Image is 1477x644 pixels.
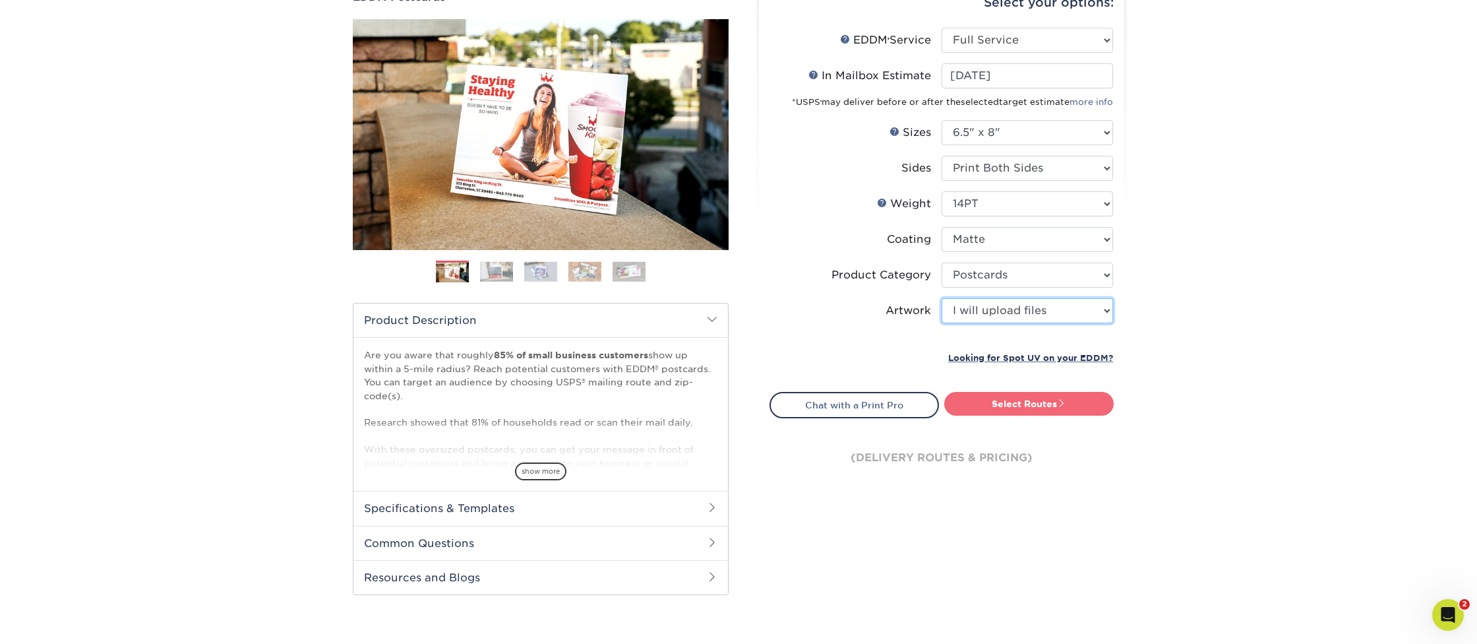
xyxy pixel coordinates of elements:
[888,37,889,42] sup: ®
[769,418,1114,498] div: (delivery routes & pricing)
[364,348,717,591] p: Are you aware that roughly show up within a 5-mile radius? Reach potential customers with EDDM® p...
[436,261,469,284] img: EDDM 01
[948,351,1113,364] a: Looking for Spot UV on your EDDM?
[480,261,513,282] img: EDDM 02
[831,267,931,283] div: Product Category
[944,392,1114,416] a: Select Routes
[1070,97,1113,107] a: more info
[353,526,728,560] h2: Common Questions
[887,232,931,247] div: Coating
[1459,599,1470,610] span: 2
[353,304,728,337] h2: Product Description
[840,32,931,48] div: EDDM Service
[524,261,557,282] img: EDDM 03
[948,353,1113,363] small: Looking for Spot UV on your EDDM?
[961,97,999,107] span: selected
[613,261,646,282] img: EDDM 05
[568,261,601,282] img: EDDM 04
[808,68,931,84] div: In Mailbox Estimate
[515,463,566,480] span: show more
[353,5,729,265] img: EDDM Postcards 01
[942,63,1113,88] input: Select Date
[889,125,931,141] div: Sizes
[769,392,939,418] a: Chat with a Print Pro
[901,160,931,176] div: Sides
[886,303,931,319] div: Artwork
[792,97,1113,107] small: *USPS may deliver before or after the target estimate
[820,100,822,104] sup: ®
[353,560,728,595] h2: Resources and Blogs
[494,350,648,360] strong: 85% of small business customers
[1432,599,1464,631] iframe: Intercom live chat
[877,196,931,212] div: Weight
[353,491,728,525] h2: Specifications & Templates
